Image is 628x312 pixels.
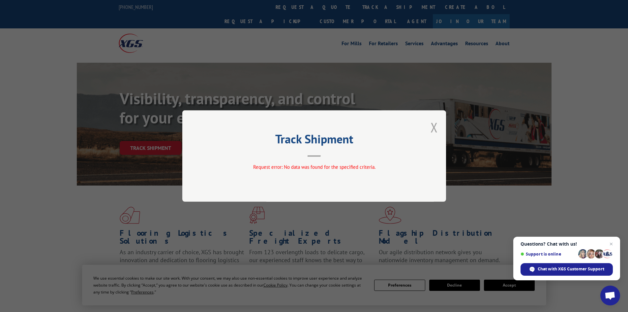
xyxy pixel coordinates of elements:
[538,266,604,272] span: Chat with XGS Customer Support
[521,252,576,257] span: Support is online
[607,240,615,248] span: Close chat
[253,164,375,170] span: Request error: No data was found for the specified criteria.
[215,134,413,147] h2: Track Shipment
[521,263,613,276] div: Chat with XGS Customer Support
[521,241,613,247] span: Questions? Chat with us!
[431,119,438,136] button: Close modal
[600,286,620,305] div: Open chat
